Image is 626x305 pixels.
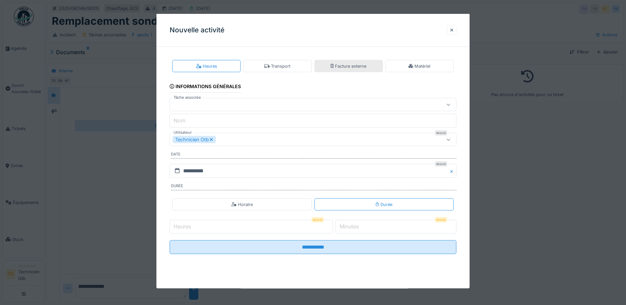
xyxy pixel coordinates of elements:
[170,82,241,93] div: Informations générales
[338,222,360,230] label: Minutes
[196,63,217,69] div: Heures
[409,63,430,69] div: Matériel
[376,201,392,207] div: Durée
[172,95,202,100] label: Tâche associée
[435,217,447,222] div: Requis
[171,152,456,159] label: Date
[435,130,447,136] div: Requis
[449,164,456,178] button: Close
[231,201,253,207] div: Horaire
[264,63,290,69] div: Transport
[172,222,192,230] label: Heures
[312,217,324,222] div: Requis
[173,136,216,143] div: Technicien Otb
[331,63,367,69] div: Facture externe
[171,183,456,190] label: Durée
[435,161,447,167] div: Requis
[170,26,224,34] h3: Nouvelle activité
[172,130,193,135] label: Utilisateur
[172,117,187,124] label: Nom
